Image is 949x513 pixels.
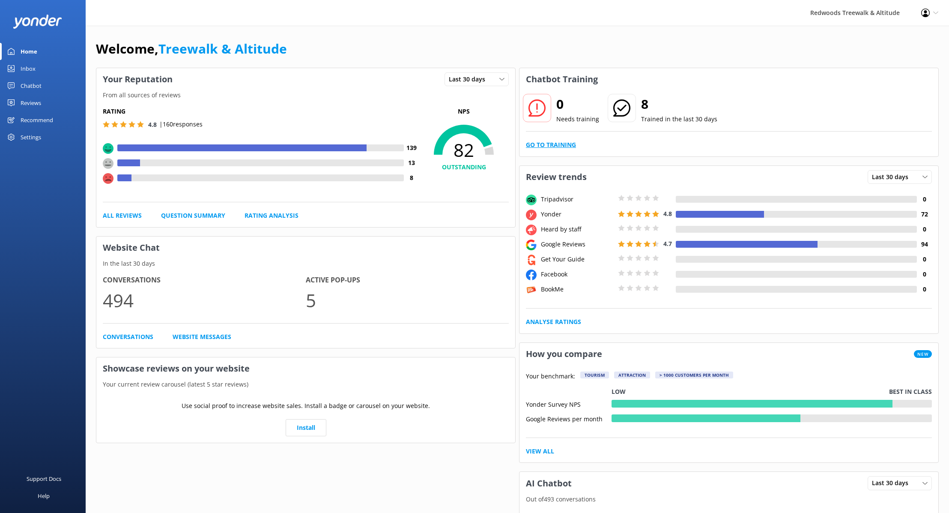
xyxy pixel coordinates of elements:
h3: How you compare [519,343,609,365]
span: Last 30 days [872,478,913,488]
h3: Showcase reviews on your website [96,357,515,380]
p: NPS [419,107,509,116]
h4: 8 [404,173,419,183]
a: Conversations [103,332,153,342]
h4: 0 [917,195,932,204]
p: Low [612,387,626,396]
div: BookMe [539,285,616,294]
p: Trained in the last 30 days [641,114,717,124]
a: Install [286,419,326,436]
a: Go to Training [526,140,576,150]
h4: 0 [917,285,932,294]
h4: 13 [404,158,419,168]
div: Settings [21,129,41,146]
h2: 8 [641,94,717,114]
div: Inbox [21,60,36,77]
p: From all sources of reviews [96,90,515,100]
h4: Conversations [103,275,306,286]
span: Last 30 days [449,75,490,84]
p: Your benchmark: [526,372,575,382]
img: yonder-white-logo.png [13,15,62,29]
h3: Website Chat [96,237,515,259]
a: Analyse Ratings [526,317,581,327]
div: Google Reviews per month [526,414,612,422]
h4: 0 [917,225,932,234]
p: Best in class [889,387,932,396]
p: Needs training [556,114,599,124]
a: All Reviews [103,211,142,220]
a: View All [526,447,554,456]
a: Website Messages [173,332,231,342]
h3: Your Reputation [96,68,179,90]
span: Last 30 days [872,172,913,182]
h5: Rating [103,107,419,116]
div: Help [38,487,50,504]
h4: 94 [917,240,932,249]
span: 4.7 [663,240,672,248]
a: Question Summary [161,211,225,220]
p: | 160 responses [159,120,203,129]
p: Out of 493 conversations [519,495,938,504]
div: Support Docs [27,470,61,487]
a: Rating Analysis [245,211,298,220]
div: Attraction [614,372,650,378]
span: 4.8 [663,210,672,218]
p: In the last 30 days [96,259,515,268]
div: Tripadvisor [539,195,616,204]
h3: Review trends [519,166,593,188]
div: Yonder [539,210,616,219]
div: Tourism [580,372,609,378]
div: > 1000 customers per month [655,372,733,378]
div: Yonder Survey NPS [526,400,612,408]
span: 4.8 [148,120,157,129]
h4: 72 [917,210,932,219]
h3: Chatbot Training [519,68,604,90]
p: 5 [306,286,509,315]
h4: 139 [404,143,419,153]
h4: OUTSTANDING [419,162,509,172]
h4: 0 [917,270,932,279]
div: Heard by staff [539,225,616,234]
h3: AI Chatbot [519,472,578,495]
h4: Active Pop-ups [306,275,509,286]
div: Home [21,43,37,60]
h4: 0 [917,255,932,264]
div: Reviews [21,94,41,111]
a: Treewalk & Altitude [158,40,287,57]
h2: 0 [556,94,599,114]
div: Recommend [21,111,53,129]
div: Facebook [539,270,616,279]
div: Google Reviews [539,240,616,249]
div: Chatbot [21,77,42,94]
h1: Welcome, [96,39,287,59]
p: Your current review carousel (latest 5 star reviews) [96,380,515,389]
div: Get Your Guide [539,255,616,264]
span: 82 [419,139,509,161]
p: Use social proof to increase website sales. Install a badge or carousel on your website. [182,401,430,411]
p: 494 [103,286,306,315]
span: New [914,350,932,358]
